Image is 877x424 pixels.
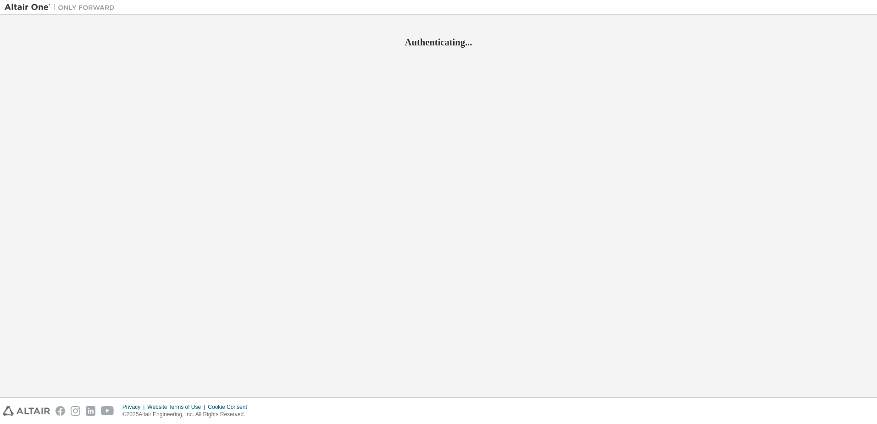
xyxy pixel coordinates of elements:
img: Altair One [5,3,119,12]
h2: Authenticating... [5,36,872,48]
img: altair_logo.svg [3,406,50,416]
img: facebook.svg [56,406,65,416]
img: youtube.svg [101,406,114,416]
img: instagram.svg [71,406,80,416]
div: Cookie Consent [208,403,252,411]
p: © 2025 Altair Engineering, Inc. All Rights Reserved. [122,411,253,418]
img: linkedin.svg [86,406,95,416]
div: Privacy [122,403,147,411]
div: Website Terms of Use [147,403,208,411]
